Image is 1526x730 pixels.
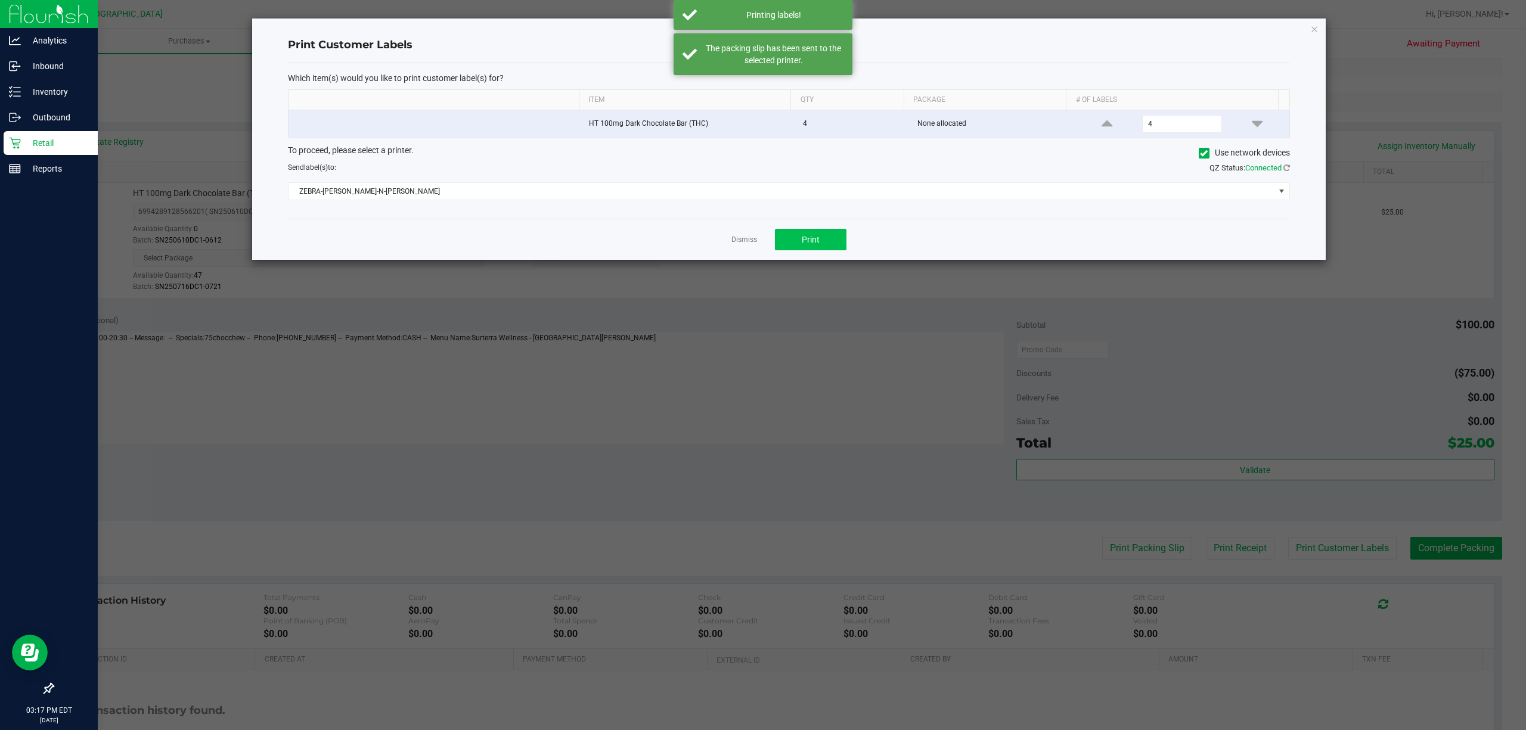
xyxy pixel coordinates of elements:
span: QZ Status: [1209,163,1290,172]
a: Dismiss [731,235,757,245]
div: The packing slip has been sent to the selected printer. [703,42,843,66]
th: Item [579,90,791,110]
p: Which item(s) would you like to print customer label(s) for? [288,73,1290,83]
inline-svg: Retail [9,137,21,149]
span: label(s) [304,163,328,172]
button: Print [775,229,846,250]
th: # of labels [1066,90,1278,110]
span: Send to: [288,163,336,172]
inline-svg: Inventory [9,86,21,98]
p: [DATE] [5,716,92,725]
span: Connected [1245,163,1282,172]
td: HT 100mg Dark Chocolate Bar (THC) [582,110,796,138]
p: Retail [21,136,92,150]
p: Reports [21,161,92,176]
td: None allocated [910,110,1075,138]
h4: Print Customer Labels [288,38,1290,53]
label: Use network devices [1199,147,1290,159]
inline-svg: Reports [9,163,21,175]
div: Printing labels! [703,9,843,21]
span: Print [802,235,820,244]
p: Inventory [21,85,92,99]
p: Inbound [21,59,92,73]
inline-svg: Inbound [9,60,21,72]
p: Analytics [21,33,92,48]
div: To proceed, please select a printer. [279,144,1299,162]
inline-svg: Outbound [9,111,21,123]
iframe: Resource center [12,635,48,670]
span: ZEBRA-[PERSON_NAME]-N-[PERSON_NAME] [289,183,1274,200]
inline-svg: Analytics [9,35,21,46]
p: Outbound [21,110,92,125]
td: 4 [796,110,910,138]
th: Qty [790,90,904,110]
p: 03:17 PM EDT [5,705,92,716]
th: Package [904,90,1066,110]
